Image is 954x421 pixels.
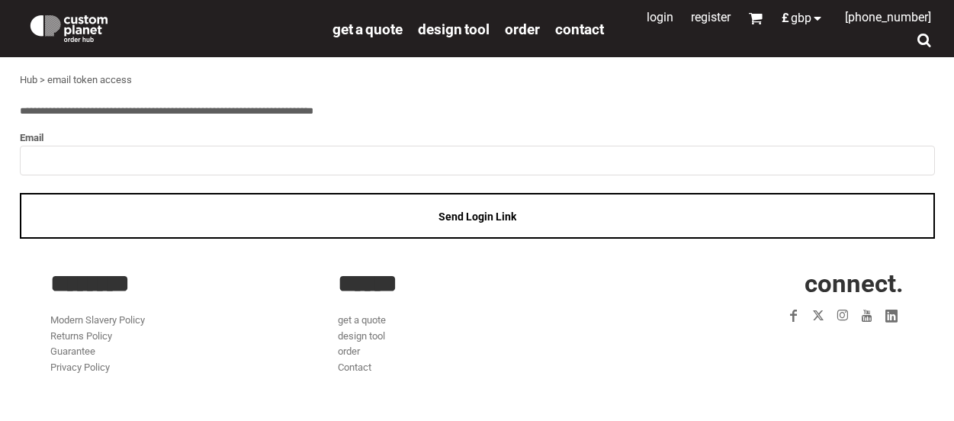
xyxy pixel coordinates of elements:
[782,12,791,24] span: £
[332,20,403,37] a: get a quote
[27,11,111,42] img: Custom Planet
[693,337,904,355] iframe: Customer reviews powered by Trustpilot
[505,21,540,38] span: order
[50,362,110,373] a: Privacy Policy
[555,20,604,37] a: Contact
[20,4,325,50] a: Custom Planet
[47,72,132,88] div: email token access
[418,21,490,38] span: design tool
[40,72,45,88] div: >
[438,210,516,223] span: Send Login Link
[20,129,935,146] label: Email
[50,345,95,357] a: Guarantee
[50,314,145,326] a: Modern Slavery Policy
[418,20,490,37] a: design tool
[647,10,673,24] a: Login
[338,362,371,373] a: Contact
[845,10,931,24] span: [PHONE_NUMBER]
[338,345,360,357] a: order
[338,330,385,342] a: design tool
[338,314,386,326] a: get a quote
[691,10,731,24] a: Register
[791,12,811,24] span: GBP
[332,21,403,38] span: get a quote
[505,20,540,37] a: order
[555,21,604,38] span: Contact
[50,330,112,342] a: Returns Policy
[625,271,904,296] h2: CONNECT.
[20,74,37,85] a: Hub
